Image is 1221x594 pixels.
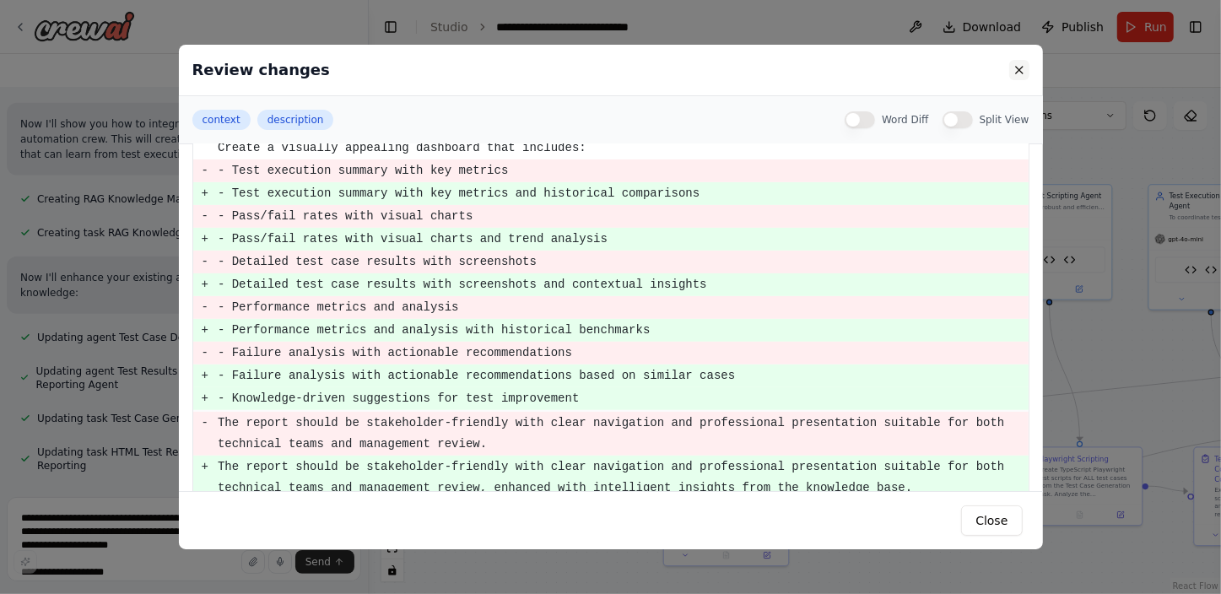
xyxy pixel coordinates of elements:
[192,58,330,82] h3: Review changes
[202,160,208,181] pre: -
[218,388,1028,409] pre: - Knowledge-driven suggestions for test improvement
[218,138,1028,159] pre: Create a visually appealing dashboard that includes:
[218,183,1028,204] pre: - Test execution summary with key metrics and historical comparisons
[218,160,1028,181] pre: - Test execution summary with key metrics
[961,505,1022,536] button: Close
[202,206,208,227] pre: -
[218,206,1028,227] pre: - Pass/fail rates with visual charts
[202,229,208,250] pre: +
[202,183,208,204] pre: +
[218,229,1028,250] pre: - Pass/fail rates with visual charts and trend analysis
[218,251,1028,273] pre: - Detailed test case results with screenshots
[192,110,251,130] button: context
[202,388,208,409] pre: +
[218,365,1028,386] pre: - Failure analysis with actionable recommendations based on similar cases
[202,456,208,478] pre: +
[202,297,208,318] pre: -
[980,113,1029,127] label: Split View
[257,110,334,130] button: description
[218,456,1028,499] pre: The report should be stakeholder-friendly with clear navigation and professional presentation sui...
[218,320,1028,341] pre: - Performance metrics and analysis with historical benchmarks
[202,413,208,434] pre: -
[218,343,1028,364] pre: - Failure analysis with actionable recommendations
[218,413,1028,455] pre: The report should be stakeholder-friendly with clear navigation and professional presentation sui...
[882,113,929,127] label: Word Diff
[202,320,208,341] pre: +
[202,343,208,364] pre: -
[218,274,1028,295] pre: - Detailed test case results with screenshots and contextual insights
[218,297,1028,318] pre: - Performance metrics and analysis
[202,274,208,295] pre: +
[202,365,208,386] pre: +
[202,251,208,273] pre: -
